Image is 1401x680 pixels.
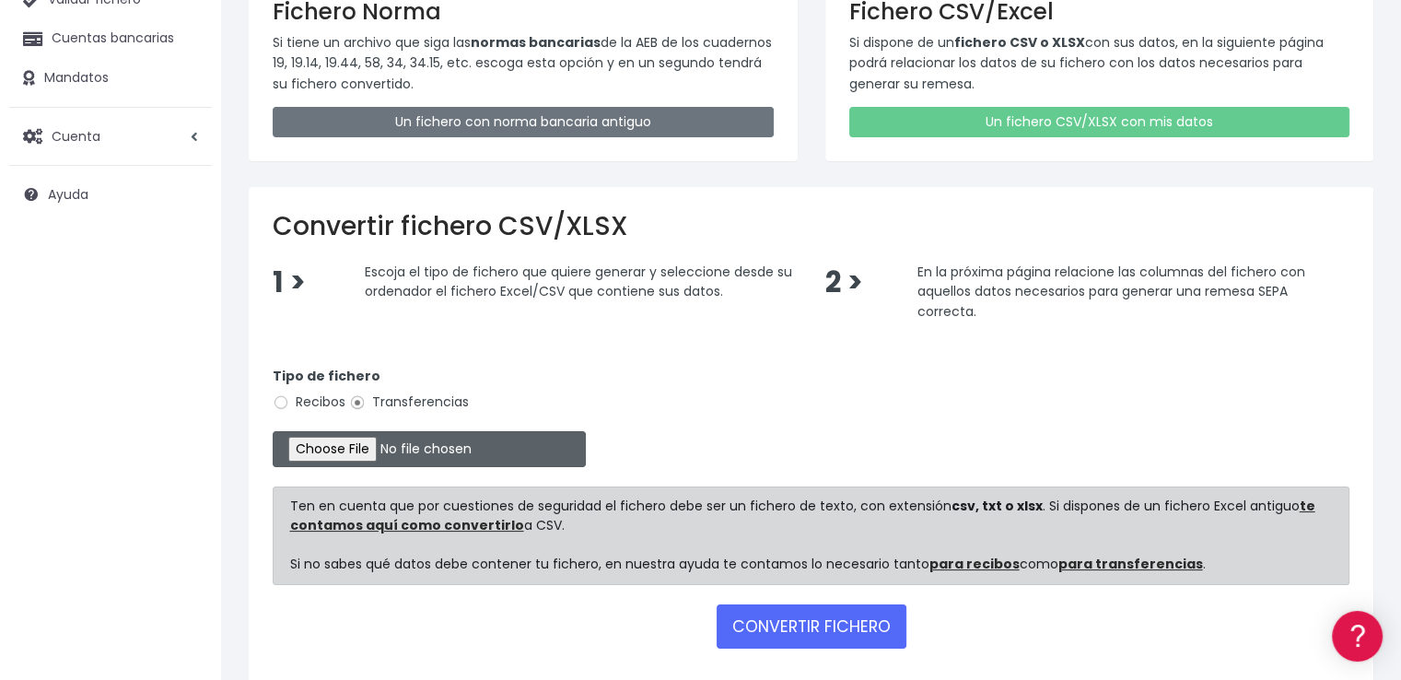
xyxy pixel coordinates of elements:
[273,32,774,94] p: Si tiene un archivo que siga las de la AEB de los cuadernos 19, 19.14, 19.44, 58, 34, 34.15, etc....
[717,604,906,649] button: CONVERTIR FICHERO
[9,59,212,98] a: Mandatos
[18,290,350,319] a: Videotutoriales
[18,262,350,290] a: Problemas habituales
[349,393,469,412] label: Transferencias
[9,175,212,214] a: Ayuda
[849,32,1350,94] p: Si dispone de un con sus datos, en la siguiente página podrá relacionar los datos de su fichero c...
[18,366,350,383] div: Facturación
[273,263,306,302] span: 1 >
[273,107,774,137] a: Un fichero con norma bancaria antiguo
[18,233,350,262] a: Formatos
[9,117,212,156] a: Cuenta
[824,263,862,302] span: 2 >
[18,204,350,221] div: Convertir ficheros
[253,531,355,548] a: POWERED BY ENCHANT
[18,319,350,347] a: Perfiles de empresas
[18,471,350,499] a: API
[18,493,350,525] button: Contáctanos
[18,128,350,146] div: Información general
[52,126,100,145] span: Cuenta
[273,367,380,385] strong: Tipo de fichero
[18,442,350,460] div: Programadores
[273,487,1349,585] div: Ten en cuenta que por cuestiones de seguridad el fichero debe ser un fichero de texto, con extens...
[273,393,345,412] label: Recibos
[365,262,792,300] span: Escoja el tipo de fichero que quiere generar y seleccione desde su ordenador el fichero Excel/CSV...
[273,211,1349,242] h2: Convertir fichero CSV/XLSX
[471,33,601,52] strong: normas bancarias
[1058,555,1203,573] a: para transferencias
[48,185,88,204] span: Ayuda
[929,555,1020,573] a: para recibos
[952,497,1043,515] strong: csv, txt o xlsx
[290,497,1315,534] a: te contamos aquí como convertirlo
[18,157,350,185] a: Información general
[18,395,350,424] a: General
[916,262,1304,320] span: En la próxima página relacione las columnas del fichero con aquellos datos necesarios para genera...
[849,107,1350,137] a: Un fichero CSV/XLSX con mis datos
[954,33,1085,52] strong: fichero CSV o XLSX
[9,19,212,58] a: Cuentas bancarias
